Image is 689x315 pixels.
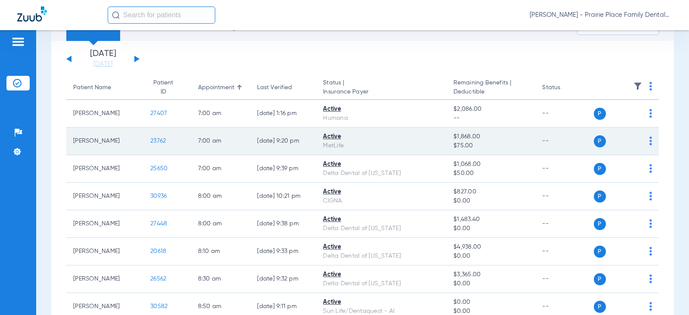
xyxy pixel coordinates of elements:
[649,247,652,256] img: group-dot-blue.svg
[453,141,528,150] span: $75.00
[649,164,652,173] img: group-dot-blue.svg
[323,252,440,261] div: Delta Dental of [US_STATE]
[77,60,129,69] a: [DATE]
[250,155,316,183] td: [DATE] 9:39 PM
[649,109,652,118] img: group-dot-blue.svg
[150,165,168,172] span: 25650
[112,11,120,19] img: Search Icon
[453,132,528,141] span: $1,868.00
[191,183,251,210] td: 8:00 AM
[649,137,652,145] img: group-dot-blue.svg
[535,128,593,155] td: --
[453,187,528,196] span: $827.00
[453,114,528,123] span: --
[250,238,316,265] td: [DATE] 9:33 PM
[535,155,593,183] td: --
[530,11,672,19] span: [PERSON_NAME] - Prairie Place Family Dental
[150,221,167,227] span: 27448
[11,37,25,47] img: hamburger-icon
[17,6,47,22] img: Zuub Logo
[191,238,251,265] td: 8:10 AM
[250,265,316,293] td: [DATE] 9:32 PM
[66,210,143,238] td: [PERSON_NAME]
[594,273,606,285] span: P
[649,192,652,200] img: group-dot-blue.svg
[323,224,440,233] div: Delta Dental of [US_STATE]
[453,252,528,261] span: $0.00
[323,279,440,288] div: Delta Dental of [US_STATE]
[323,114,440,123] div: Humana
[198,83,234,92] div: Appointment
[535,210,593,238] td: --
[323,160,440,169] div: Active
[191,265,251,293] td: 8:30 AM
[66,100,143,128] td: [PERSON_NAME]
[66,155,143,183] td: [PERSON_NAME]
[535,238,593,265] td: --
[323,132,440,141] div: Active
[594,218,606,230] span: P
[535,100,593,128] td: --
[535,265,593,293] td: --
[649,274,652,283] img: group-dot-blue.svg
[453,87,528,97] span: Deductible
[191,210,251,238] td: 8:00 AM
[250,183,316,210] td: [DATE] 10:21 PM
[150,193,167,199] span: 30936
[150,110,167,116] span: 27407
[250,128,316,155] td: [DATE] 9:20 PM
[191,155,251,183] td: 7:00 AM
[649,219,652,228] img: group-dot-blue.svg
[453,270,528,279] span: $3,365.00
[66,238,143,265] td: [PERSON_NAME]
[323,105,440,114] div: Active
[257,83,292,92] div: Last Verified
[77,50,129,69] li: [DATE]
[453,169,528,178] span: $50.00
[535,183,593,210] td: --
[150,276,166,282] span: 26562
[453,196,528,206] span: $0.00
[453,243,528,252] span: $4,938.00
[594,135,606,147] span: P
[73,83,137,92] div: Patient Name
[150,138,166,144] span: 23762
[453,224,528,233] span: $0.00
[649,302,652,311] img: group-dot-blue.svg
[594,190,606,203] span: P
[323,196,440,206] div: CIGNA
[191,100,251,128] td: 7:00 AM
[594,163,606,175] span: P
[250,210,316,238] td: [DATE] 9:38 PM
[66,128,143,155] td: [PERSON_NAME]
[150,248,166,254] span: 20618
[447,76,535,100] th: Remaining Benefits |
[323,87,440,97] span: Insurance Payer
[323,215,440,224] div: Active
[198,83,244,92] div: Appointment
[257,83,309,92] div: Last Verified
[633,82,642,90] img: filter.svg
[150,78,184,97] div: Patient ID
[453,215,528,224] span: $1,483.40
[453,298,528,307] span: $0.00
[594,108,606,120] span: P
[108,6,215,24] input: Search for patients
[191,128,251,155] td: 7:00 AM
[323,169,440,178] div: Delta Dental of [US_STATE]
[323,243,440,252] div: Active
[323,270,440,279] div: Active
[66,265,143,293] td: [PERSON_NAME]
[323,187,440,196] div: Active
[323,298,440,307] div: Active
[323,141,440,150] div: MetLife
[649,82,652,90] img: group-dot-blue.svg
[594,301,606,313] span: P
[150,303,168,309] span: 30582
[453,160,528,169] span: $1,068.00
[453,105,528,114] span: $2,086.00
[66,183,143,210] td: [PERSON_NAME]
[535,76,593,100] th: Status
[453,279,528,288] span: $0.00
[316,76,447,100] th: Status |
